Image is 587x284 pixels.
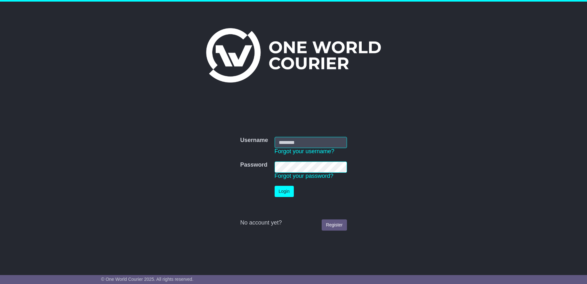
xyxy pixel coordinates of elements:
label: Username [240,137,268,144]
a: Forgot your username? [275,148,334,154]
span: © One World Courier 2025. All rights reserved. [101,277,194,282]
button: Login [275,186,294,197]
div: No account yet? [240,219,347,226]
a: Forgot your password? [275,173,334,179]
img: One World [206,28,381,83]
a: Register [322,219,347,231]
label: Password [240,162,267,169]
